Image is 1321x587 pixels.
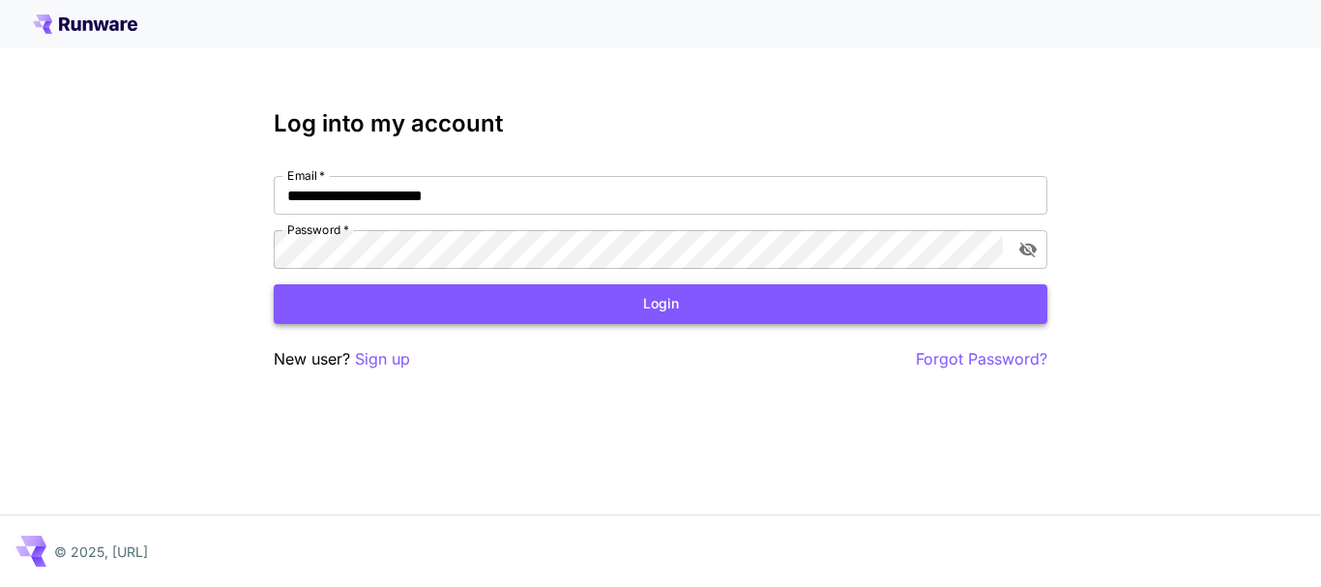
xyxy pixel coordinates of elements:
button: toggle password visibility [1011,232,1045,267]
p: © 2025, [URL] [54,542,148,562]
button: Sign up [355,347,410,371]
button: Forgot Password? [916,347,1047,371]
p: New user? [274,347,410,371]
h3: Log into my account [274,110,1047,137]
label: Email [287,167,325,184]
label: Password [287,221,349,238]
button: Login [274,284,1047,324]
